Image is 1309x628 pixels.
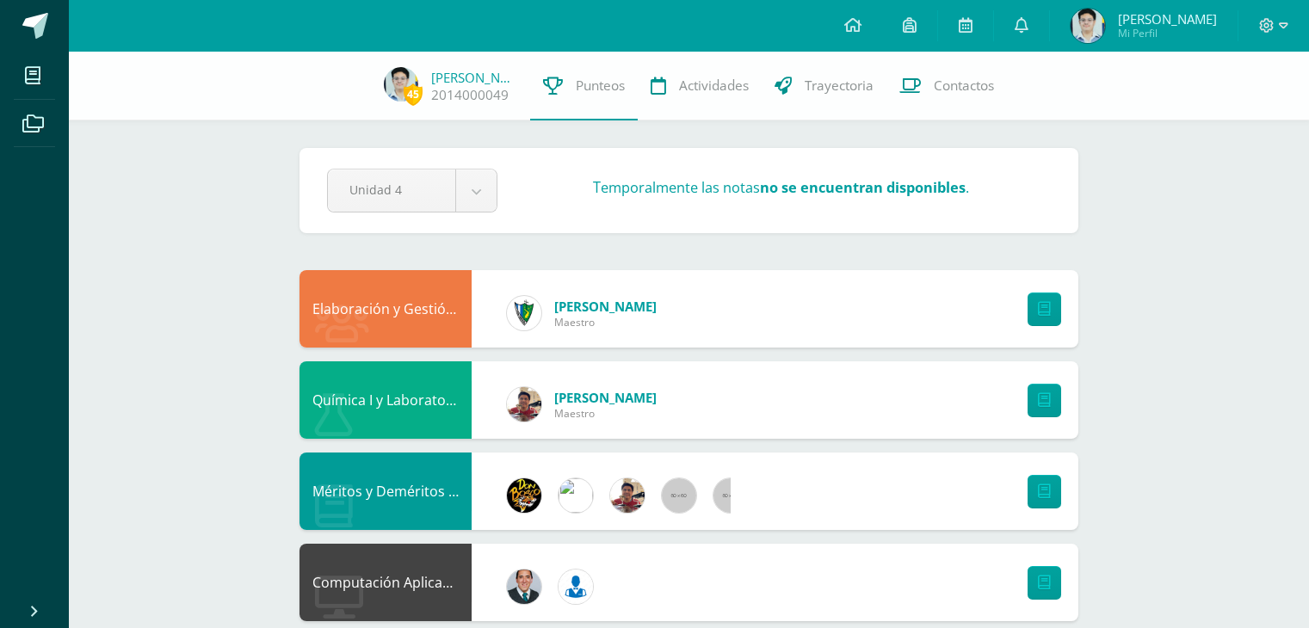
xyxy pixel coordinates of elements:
[507,570,541,604] img: 2306758994b507d40baaa54be1d4aa7e.png
[559,570,593,604] img: 6ed6846fa57649245178fca9fc9a58dd.png
[299,544,472,621] div: Computación Aplicada (Informática)
[507,478,541,513] img: eda3c0d1caa5ac1a520cf0290d7c6ae4.png
[593,178,969,197] h3: Temporalmente las notas .
[554,406,657,421] span: Maestro
[554,315,657,329] span: Maestro
[576,77,625,95] span: Punteos
[299,453,472,530] div: Méritos y Deméritos 4to. Bach. en CCLL. "E"
[554,298,657,315] span: [PERSON_NAME]
[713,478,748,513] img: 60x60
[559,478,593,513] img: 6dfd641176813817be49ede9ad67d1c4.png
[762,52,886,120] a: Trayectoria
[431,69,517,86] a: [PERSON_NAME]
[404,83,423,105] span: 45
[530,52,638,120] a: Punteos
[384,67,418,102] img: 71e9443978d38be4c054047dd6a4f626.png
[679,77,749,95] span: Actividades
[934,77,994,95] span: Contactos
[638,52,762,120] a: Actividades
[610,478,645,513] img: cb93aa548b99414539690fcffb7d5efd.png
[1118,26,1217,40] span: Mi Perfil
[886,52,1007,120] a: Contactos
[760,178,966,197] strong: no se encuentran disponibles
[431,86,509,104] a: 2014000049
[662,478,696,513] img: 60x60
[1071,9,1105,43] img: 71e9443978d38be4c054047dd6a4f626.png
[349,169,434,210] span: Unidad 4
[554,389,657,406] span: [PERSON_NAME]
[507,387,541,422] img: cb93aa548b99414539690fcffb7d5efd.png
[299,270,472,348] div: Elaboración y Gestión de Proyectos
[299,361,472,439] div: Química I y Laboratorio
[328,169,497,212] a: Unidad 4
[507,296,541,330] img: 9f174a157161b4ddbe12118a61fed988.png
[1118,10,1217,28] span: [PERSON_NAME]
[805,77,874,95] span: Trayectoria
